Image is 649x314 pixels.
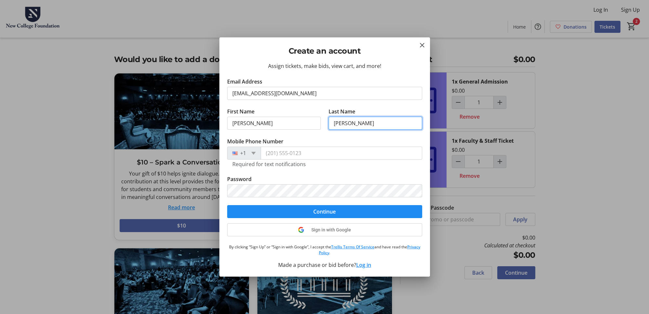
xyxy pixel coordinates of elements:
tr-hint: Required for text notifications [232,161,306,167]
label: Last Name [329,108,355,115]
label: Password [227,175,252,183]
span: Sign in with Google [311,227,351,232]
div: Assign tickets, make bids, view cart, and more! [227,62,422,70]
span: Continue [313,208,336,216]
input: Last Name [329,117,422,130]
div: Made a purchase or bid before? [227,261,422,269]
button: Log in [356,261,371,269]
label: Email Address [227,78,262,85]
button: Sign in with Google [227,223,422,236]
label: First Name [227,108,254,115]
a: Privacy Policy [319,244,420,255]
a: Trellis Terms Of Service [331,244,374,250]
input: Email Address [227,87,422,100]
button: Continue [227,205,422,218]
label: Mobile Phone Number [227,137,283,145]
p: By clicking “Sign Up” or “Sign in with Google”, I accept the and have read the . [227,244,422,256]
button: Close [418,41,426,49]
input: First Name [227,117,321,130]
h2: Create an account [227,45,422,57]
input: (201) 555-0123 [261,147,422,160]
